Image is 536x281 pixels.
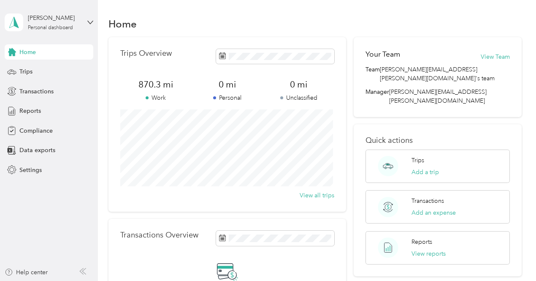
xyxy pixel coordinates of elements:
p: Trips [411,156,424,165]
p: Transactions Overview [120,231,198,240]
span: Manager [365,87,389,105]
span: 870.3 mi [120,79,192,90]
span: 0 mi [263,79,334,90]
p: Transactions [411,196,444,205]
h2: Your Team [365,49,400,60]
button: View Team [481,52,510,61]
span: Transactions [19,87,54,96]
p: Unclassified [263,93,334,102]
span: [PERSON_NAME][EMAIL_ADDRESS][PERSON_NAME][DOMAIN_NAME] [389,88,487,104]
span: Home [19,48,36,57]
span: Settings [19,166,42,175]
span: 0 mi [192,79,263,90]
span: Team [365,65,380,83]
button: Add a trip [411,168,439,177]
p: Trips Overview [120,49,172,58]
iframe: Everlance-gr Chat Button Frame [489,234,536,281]
button: Help center [5,268,48,277]
button: View reports [411,249,446,258]
span: Reports [19,106,41,115]
span: Data exports [19,146,55,155]
span: Compliance [19,126,53,135]
h1: Home [108,19,137,28]
button: View all trips [300,191,334,200]
p: Work [120,93,192,102]
span: Trips [19,67,32,76]
div: [PERSON_NAME] [28,14,81,22]
p: Quick actions [365,136,510,145]
button: Add an expense [411,208,456,217]
p: Reports [411,237,432,246]
p: Personal [192,93,263,102]
span: [PERSON_NAME][EMAIL_ADDRESS][PERSON_NAME][DOMAIN_NAME]'s team [380,65,510,83]
div: Personal dashboard [28,25,73,30]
